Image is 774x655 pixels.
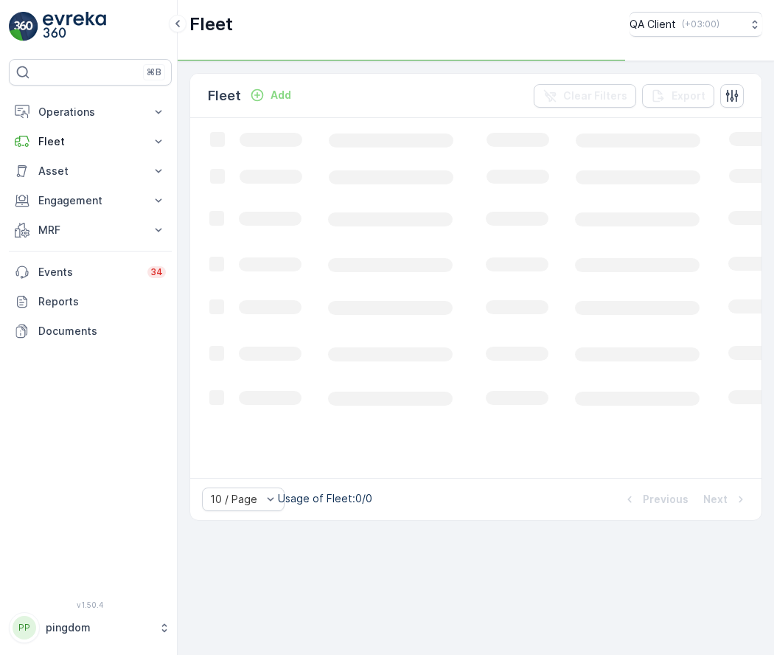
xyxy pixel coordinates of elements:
[38,265,139,280] p: Events
[643,492,688,507] p: Previous
[38,193,142,208] p: Engagement
[244,86,297,104] button: Add
[38,164,142,179] p: Asset
[9,600,172,609] span: v 1.50.4
[147,66,161,78] p: ⌘B
[38,105,142,119] p: Operations
[702,491,750,508] button: Next
[38,324,166,339] p: Documents
[563,89,627,103] p: Clear Filters
[9,186,172,215] button: Engagement
[189,13,233,36] p: Fleet
[9,257,172,287] a: Events34
[682,18,719,30] p: ( +03:00 )
[208,86,241,106] p: Fleet
[43,12,106,41] img: logo_light-DOdMpM7g.png
[672,89,705,103] p: Export
[630,12,762,37] button: QA Client(+03:00)
[621,491,690,508] button: Previous
[9,97,172,127] button: Operations
[13,616,36,640] div: PP
[9,215,172,245] button: MRF
[630,17,676,32] p: QA Client
[38,134,142,149] p: Fleet
[38,294,166,309] p: Reports
[46,620,151,635] p: pingdom
[150,266,163,278] p: 34
[642,84,714,108] button: Export
[9,612,172,643] button: PPpingdom
[9,156,172,186] button: Asset
[9,316,172,346] a: Documents
[9,287,172,316] a: Reports
[703,492,728,507] p: Next
[534,84,636,108] button: Clear Filters
[9,12,38,41] img: logo
[9,127,172,156] button: Fleet
[38,223,142,238] p: MRF
[278,491,372,506] p: Usage of Fleet : 0/0
[271,88,291,103] p: Add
